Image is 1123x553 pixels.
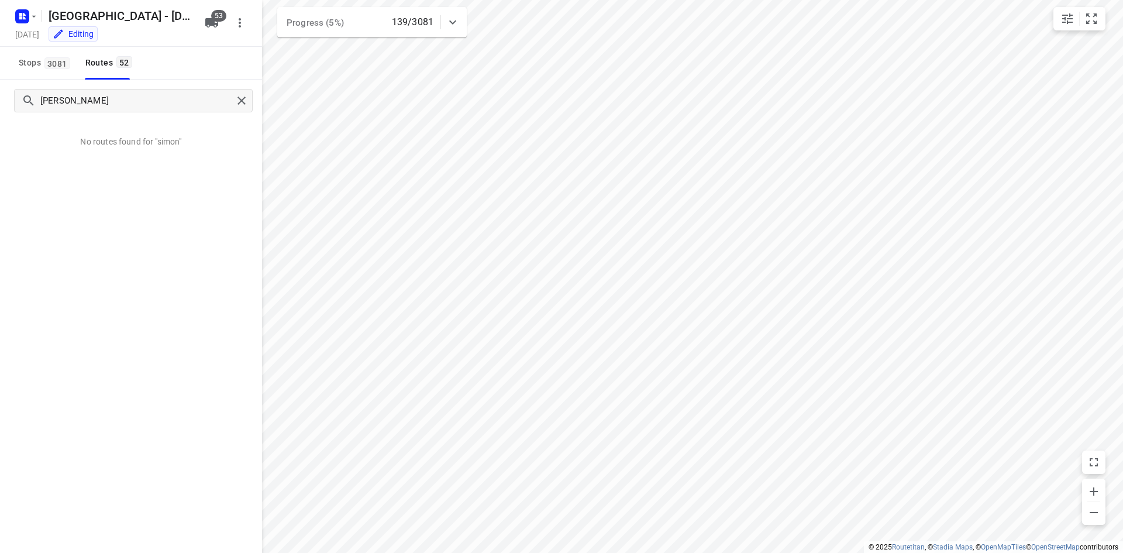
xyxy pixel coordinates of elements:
[1080,7,1103,30] button: Fit zoom
[85,56,136,70] div: Routes
[1053,7,1105,30] div: small contained button group
[116,56,132,68] span: 52
[44,6,195,25] h5: [GEOGRAPHIC_DATA] - [DATE]
[1056,7,1079,30] button: Map settings
[869,543,1118,551] li: © 2025 , © , © © contributors
[981,543,1026,551] a: OpenMapTiles
[53,28,94,40] div: You are currently in edit mode.
[1031,543,1080,551] a: OpenStreetMap
[933,543,973,551] a: Stadia Maps
[287,18,344,28] span: Progress (5%)
[200,11,223,35] button: 53
[228,11,252,35] button: More
[277,7,467,37] div: Progress (5%)139/3081
[44,57,70,69] span: 3081
[211,10,226,22] span: 53
[892,543,925,551] a: Routetitan
[392,15,433,29] p: 139/3081
[11,28,44,41] h5: Project date
[19,56,74,70] span: Stops
[40,92,233,110] input: Search routes
[80,136,181,147] p: No routes found for "simon"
